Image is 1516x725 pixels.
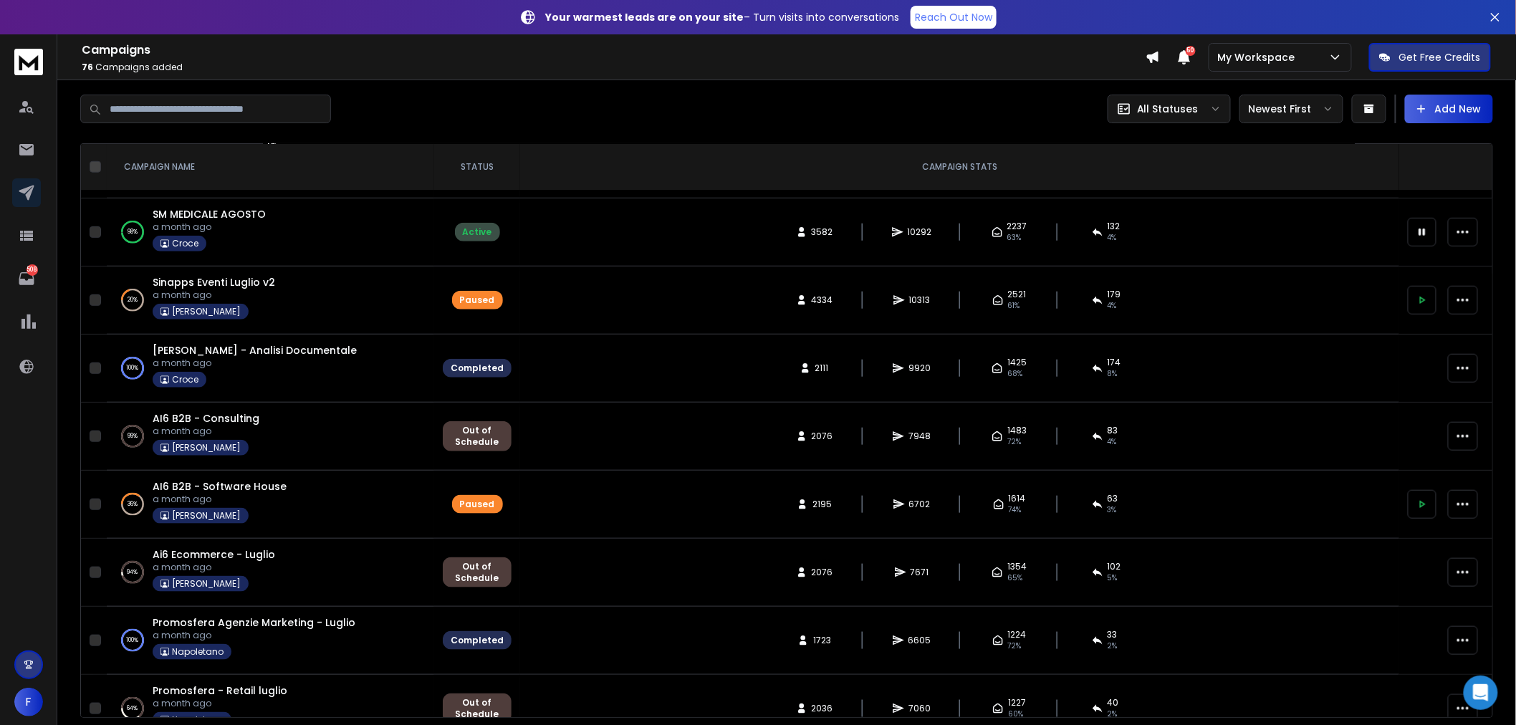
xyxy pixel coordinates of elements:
[908,635,931,646] span: 6605
[107,403,434,471] td: 99%AI6 B2B - Consultinga month ago[PERSON_NAME]
[128,701,138,716] p: 64 %
[1008,697,1026,709] span: 1227
[153,698,287,709] p: a month ago
[128,497,138,512] p: 36 %
[812,294,833,306] span: 4334
[908,431,931,442] span: 7948
[1007,368,1022,380] span: 68 %
[451,697,504,720] div: Out of Schedule
[107,267,434,335] td: 20%Sinapps Eventi Luglio v2a month ago[PERSON_NAME]
[1108,493,1118,504] span: 63
[153,683,287,698] a: Promosfera - Retail luglio
[908,226,932,238] span: 10292
[1108,629,1118,640] span: 33
[812,703,833,714] span: 2036
[153,343,357,357] a: [PERSON_NAME] - Analisi Documentale
[128,429,138,443] p: 99 %
[1108,232,1117,244] span: 4 %
[1008,300,1020,312] span: 61 %
[1464,676,1498,710] div: Open Intercom Messenger
[82,61,93,73] span: 76
[812,431,833,442] span: 2076
[1108,368,1118,380] span: 8 %
[107,539,434,607] td: 94%Ai6 Ecommerce - Luglioa month ago[PERSON_NAME]
[107,607,434,675] td: 100%Promosfera Agenzie Marketing - Luglioa month agoNapoletano
[1186,46,1196,56] span: 50
[172,238,198,249] p: Croce
[153,411,259,426] a: AI6 B2B - Consulting
[127,361,139,375] p: 100 %
[1108,300,1117,312] span: 4 %
[1008,709,1023,720] span: 60 %
[1008,640,1022,652] span: 72 %
[82,62,1146,73] p: Campaigns added
[1108,640,1118,652] span: 2 %
[463,226,492,238] div: Active
[911,6,997,29] a: Reach Out Now
[545,10,744,24] strong: Your warmest leads are on your site
[1108,697,1119,709] span: 40
[1108,221,1121,232] span: 132
[1108,504,1117,516] span: 3 %
[1108,436,1117,448] span: 4 %
[172,510,241,522] p: [PERSON_NAME]
[107,471,434,539] td: 36%AI6 B2B - Software Housea month ago[PERSON_NAME]
[128,225,138,239] p: 98 %
[908,362,931,374] span: 9920
[812,567,833,578] span: 2076
[153,275,275,289] a: Sinapps Eventi Luglio v2
[1007,357,1027,368] span: 1425
[520,144,1399,191] th: CAMPAIGN STATS
[172,306,241,317] p: [PERSON_NAME]
[14,688,43,716] button: F
[1007,561,1027,572] span: 1354
[107,335,434,403] td: 100%[PERSON_NAME] - Analisi Documentalea month agoCroce
[172,374,198,385] p: Croce
[1009,493,1026,504] span: 1614
[1108,561,1121,572] span: 102
[128,565,138,580] p: 94 %
[1108,425,1118,436] span: 83
[153,221,266,233] p: a month ago
[1108,289,1121,300] span: 179
[915,10,992,24] p: Reach Out Now
[153,289,275,301] p: a month ago
[1137,102,1199,116] p: All Statuses
[1007,572,1022,584] span: 65 %
[1008,289,1027,300] span: 2521
[82,42,1146,59] h1: Campaigns
[815,362,830,374] span: 2111
[1369,43,1491,72] button: Get Free Credits
[153,547,275,562] a: Ai6 Ecommerce - Luglio
[153,630,355,641] p: a month ago
[1108,357,1121,368] span: 174
[153,479,287,494] a: AI6 B2B - Software House
[107,198,434,267] td: 98%SM MEDICALE AGOSTOa month agoCroce
[545,10,899,24] p: – Turn visits into conversations
[908,703,931,714] span: 7060
[153,494,287,505] p: a month ago
[153,357,357,369] p: a month ago
[1007,232,1022,244] span: 63 %
[451,362,504,374] div: Completed
[1009,504,1022,516] span: 74 %
[153,562,275,573] p: a month ago
[1007,221,1027,232] span: 2237
[812,226,833,238] span: 3582
[172,442,241,453] p: [PERSON_NAME]
[1405,95,1493,123] button: Add New
[909,294,931,306] span: 10313
[153,426,259,437] p: a month ago
[172,578,241,590] p: [PERSON_NAME]
[813,635,831,646] span: 1723
[153,207,266,221] a: SM MEDICALE AGOSTO
[1108,572,1118,584] span: 5 %
[451,425,504,448] div: Out of Schedule
[128,293,138,307] p: 20 %
[1008,629,1027,640] span: 1224
[14,49,43,75] img: logo
[434,144,520,191] th: STATUS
